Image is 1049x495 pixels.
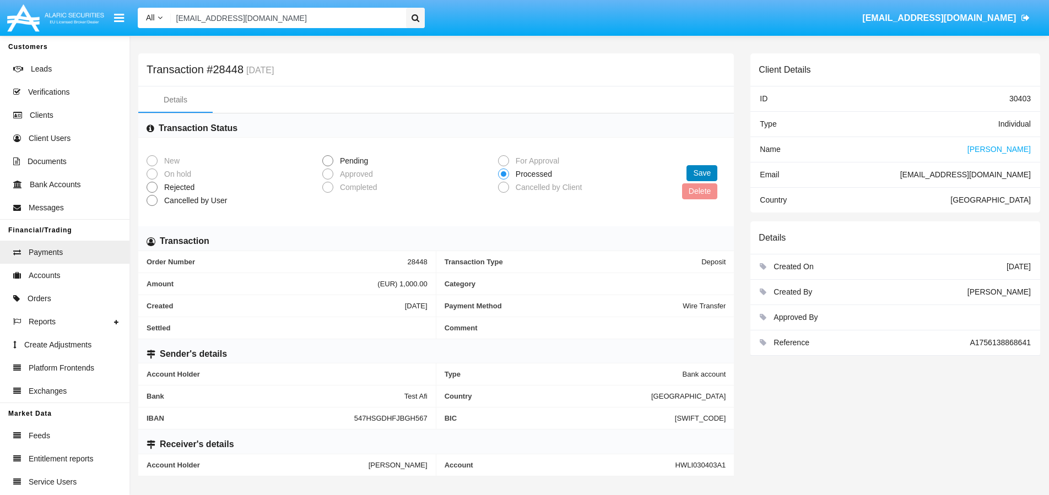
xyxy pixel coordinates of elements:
[967,145,1031,154] span: [PERSON_NAME]
[146,13,155,22] span: All
[158,168,194,180] span: On hold
[160,235,209,247] h6: Transaction
[29,430,50,442] span: Feeds
[445,370,683,378] span: Type
[445,280,726,288] span: Category
[445,461,675,469] span: Account
[675,461,726,469] span: HWLI030403A1
[509,168,555,180] span: Processed
[970,338,1031,347] span: A1756138868641
[967,287,1031,296] span: [PERSON_NAME]
[675,414,726,422] span: [SWIFT_CODE]
[759,64,810,75] h6: Client Details
[1007,262,1031,271] span: [DATE]
[774,338,809,347] span: Reference
[29,385,67,397] span: Exchanges
[29,476,77,488] span: Service Users
[147,258,408,266] span: Order Number
[651,392,726,400] span: [GEOGRAPHIC_DATA]
[24,339,91,351] span: Create Adjustments
[377,280,427,288] span: (EUR) 1,000.00
[171,8,403,28] input: Search
[158,195,230,206] span: Cancelled by User
[28,293,51,304] span: Orders
[509,155,562,167] span: For Approval
[147,414,354,422] span: IBAN
[160,348,227,360] h6: Sender's details
[445,414,675,422] span: BIC
[774,262,813,271] span: Created On
[147,461,369,469] span: Account Holder
[138,12,171,24] a: All
[29,247,63,258] span: Payments
[158,155,182,167] span: New
[29,453,94,465] span: Entitlement reports
[147,65,274,75] h5: Transaction #28448
[683,302,726,310] span: Wire Transfer
[998,119,1031,128] span: Individual
[28,86,69,98] span: Verifications
[774,313,818,322] span: Approved By
[29,202,64,214] span: Messages
[28,156,67,167] span: Documents
[147,392,404,400] span: Bank
[760,94,767,103] span: ID
[774,287,812,296] span: Created By
[164,94,187,106] div: Details
[701,258,726,266] span: Deposit
[160,438,234,450] h6: Receiver's details
[760,145,780,154] span: Name
[760,119,776,128] span: Type
[30,110,53,121] span: Clients
[333,155,371,167] span: Pending
[29,133,71,144] span: Client Users
[30,179,81,191] span: Bank Accounts
[29,362,94,374] span: Platform Frontends
[900,170,1031,179] span: [EMAIL_ADDRESS][DOMAIN_NAME]
[333,168,376,180] span: Approved
[950,195,1031,204] span: [GEOGRAPHIC_DATA]
[29,316,56,328] span: Reports
[369,461,428,469] span: [PERSON_NAME]
[408,258,428,266] span: 28448
[244,66,274,75] small: [DATE]
[6,2,106,34] img: Logo image
[29,270,61,281] span: Accounts
[760,195,787,204] span: Country
[1009,94,1031,103] span: 30403
[445,258,702,266] span: Transaction Type
[445,302,683,310] span: Payment Method
[147,302,405,310] span: Created
[857,3,1035,34] a: [EMAIL_ADDRESS][DOMAIN_NAME]
[147,370,428,378] span: Account Holder
[862,13,1016,23] span: [EMAIL_ADDRESS][DOMAIN_NAME]
[31,63,52,75] span: Leads
[509,182,585,193] span: Cancelled by Client
[333,182,380,193] span: Completed
[686,165,717,181] button: Save
[158,182,197,193] span: Rejected
[354,414,428,422] span: 547HSGDHFJBGH567
[759,232,786,243] h6: Details
[404,392,428,400] span: Test Afi
[682,183,717,199] button: Delete
[147,280,377,288] span: Amount
[445,324,726,332] span: Comment
[405,302,428,310] span: [DATE]
[683,370,726,378] span: Bank account
[147,324,428,332] span: Settled
[760,170,779,179] span: Email
[159,122,237,134] h6: Transaction Status
[445,392,651,400] span: Country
